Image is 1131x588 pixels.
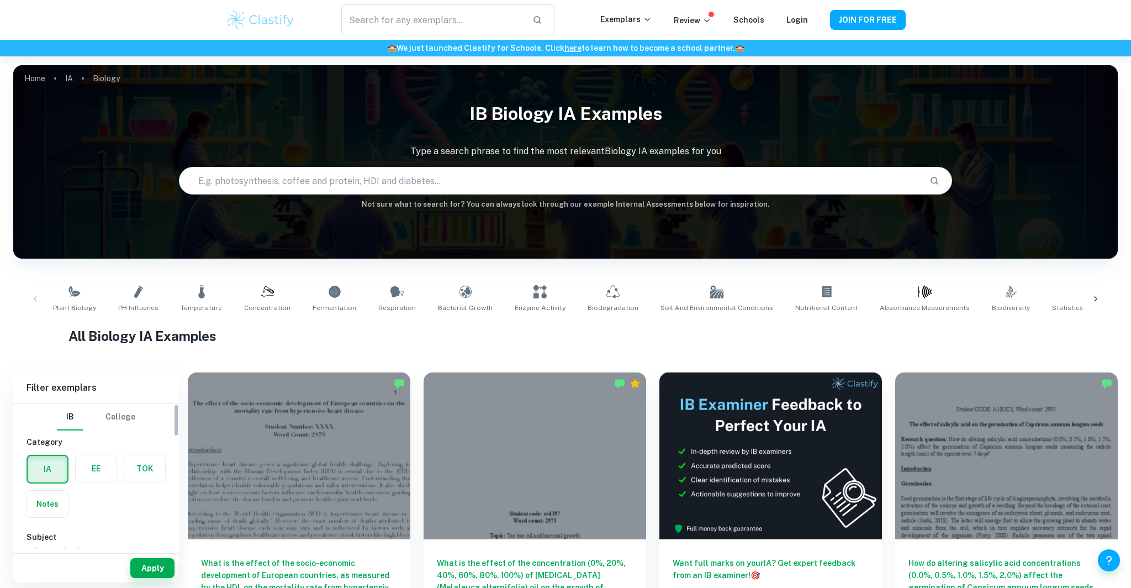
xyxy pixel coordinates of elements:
[27,531,166,543] h6: Subject
[786,15,808,24] a: Login
[880,303,970,313] span: Absorbance Measurements
[27,491,68,517] button: Notes
[588,303,638,313] span: Biodegradation
[313,303,356,313] span: Fermentation
[378,303,416,313] span: Respiration
[438,303,493,313] span: Bacterial Growth
[13,199,1118,210] h6: Not sure what to search for? You can always look through our example Internal Assessments below f...
[65,71,73,86] a: IA
[181,303,222,313] span: Temperature
[13,372,179,403] h6: Filter exemplars
[13,145,1118,158] p: Type a search phrase to find the most relevant Biology IA examples for you
[130,558,175,578] button: Apply
[57,404,83,431] button: IB
[564,44,582,53] a: here
[673,557,869,581] h6: Want full marks on your IA ? Get expert feedback from an IB examiner!
[630,378,641,389] div: Premium
[2,42,1129,54] h6: We just launched Clastify for Schools. Click to learn how to become a school partner.
[735,44,744,53] span: 🏫
[1098,549,1120,571] button: Help and Feedback
[93,72,120,85] p: Biology
[13,96,1118,132] h1: IB Biology IA examples
[600,13,652,25] p: Exemplars
[387,44,397,53] span: 🏫
[659,372,882,539] img: Thumbnail
[674,14,711,27] p: Review
[1101,378,1112,389] img: Marked
[105,404,135,431] button: College
[925,171,944,190] button: Search
[68,326,1063,346] h1: All Biology IA Examples
[53,303,96,313] span: Plant Biology
[660,303,773,313] span: Soil and Environmental Conditions
[225,9,295,31] img: Clastify logo
[34,545,80,554] label: Type a subject
[28,456,67,482] button: IA
[751,571,760,580] span: 🎯
[733,15,764,24] a: Schools
[992,303,1030,313] span: Biodiversity
[27,436,166,448] h6: Category
[124,455,165,482] button: TOK
[394,378,405,389] img: Marked
[118,303,158,313] span: pH Influence
[515,303,565,313] span: Enzyme Activity
[179,165,921,196] input: E.g. photosynthesis, coffee and protein, HDI and diabetes...
[614,378,625,389] img: Marked
[795,303,858,313] span: Nutritional Content
[57,404,135,431] div: Filter type choice
[24,71,45,86] a: Home
[76,455,117,482] button: EE
[830,10,906,30] button: JOIN FOR FREE
[244,303,290,313] span: Concentration
[341,4,524,35] input: Search for any exemplars...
